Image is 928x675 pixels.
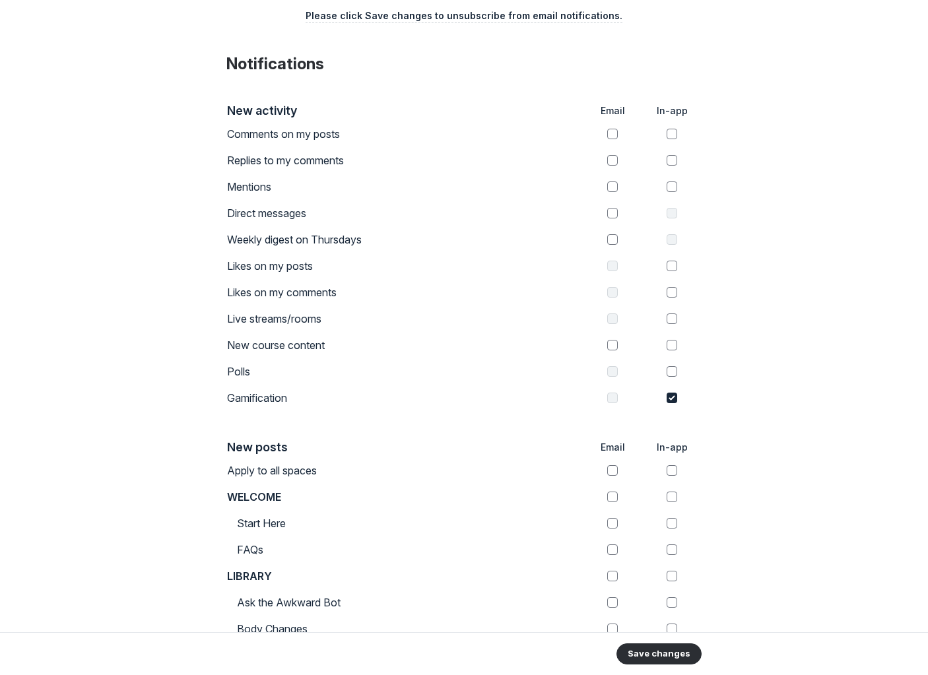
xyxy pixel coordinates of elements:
th: In-app [642,437,702,457]
p: Start Here [237,515,286,531]
td: Weekly digest on Thursdays [226,226,583,253]
th: New posts [226,437,583,457]
td: New course content [226,332,583,358]
td: Comments on my posts [226,121,583,147]
td: WELCOME [226,484,583,510]
td: Likes on my comments [226,279,583,305]
td: Live streams/rooms [226,305,583,332]
p: FAQs [237,542,263,558]
td: Direct messages [226,200,583,226]
td: LIBRARY [226,563,583,589]
td: Apply to all spaces [226,457,583,484]
td: Likes on my posts [226,253,583,279]
th: Email [583,101,642,121]
td: Polls [226,358,583,385]
p: Ask the Awkward Bot [237,595,341,610]
th: New activity [226,101,583,121]
th: Email [583,437,642,457]
td: Mentions [226,174,583,200]
p: Body Changes [237,621,308,637]
td: Replies to my comments [226,147,583,174]
span: Please click Save changes to unsubscribe from email notifications. [306,10,622,21]
th: In-app [642,101,702,121]
h4: Notifications [226,53,702,75]
button: Save changes [616,643,702,664]
td: Gamification [226,385,583,411]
